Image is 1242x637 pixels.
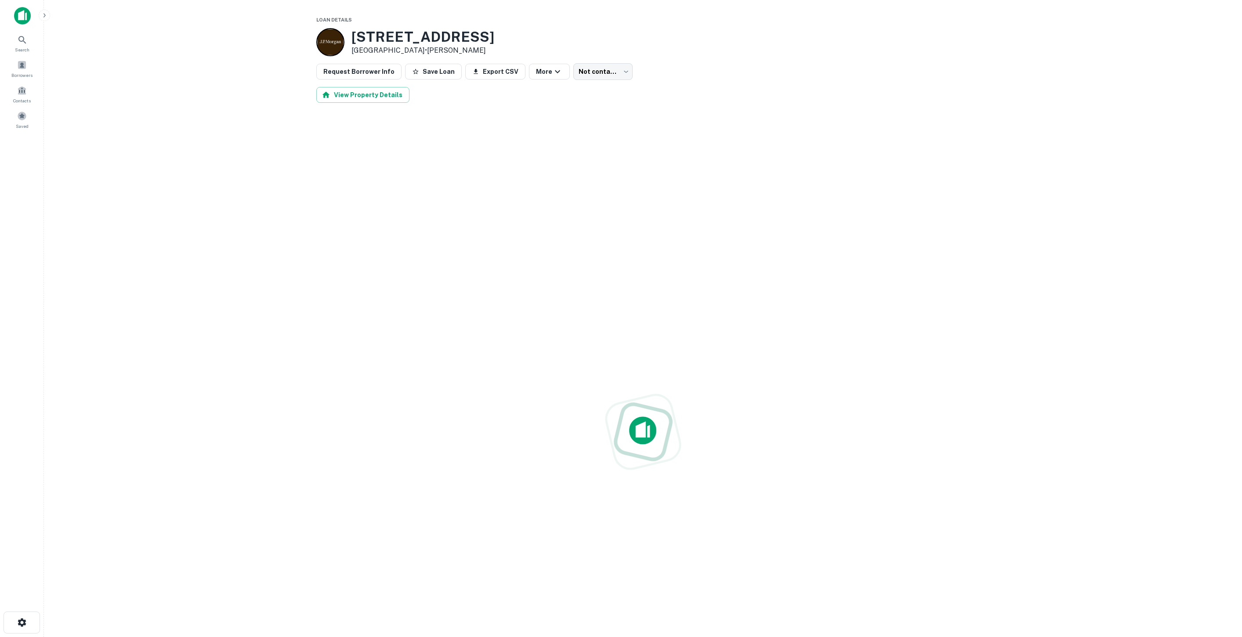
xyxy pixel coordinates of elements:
div: Not contacted [573,63,633,80]
a: [PERSON_NAME] [427,46,486,54]
h3: [STREET_ADDRESS] [351,29,494,45]
a: Contacts [3,82,41,106]
a: Saved [3,108,41,131]
a: Search [3,31,41,55]
img: capitalize-icon.png [14,7,31,25]
span: Search [15,46,29,53]
button: Save Loan [405,64,462,80]
button: View Property Details [316,87,409,103]
button: More [529,64,570,80]
a: Borrowers [3,57,41,80]
button: Request Borrower Info [316,64,402,80]
span: Contacts [13,97,31,104]
button: Export CSV [465,64,525,80]
p: [GEOGRAPHIC_DATA] • [351,45,494,56]
span: Loan Details [316,17,352,22]
span: Borrowers [11,72,33,79]
span: Saved [16,123,29,130]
